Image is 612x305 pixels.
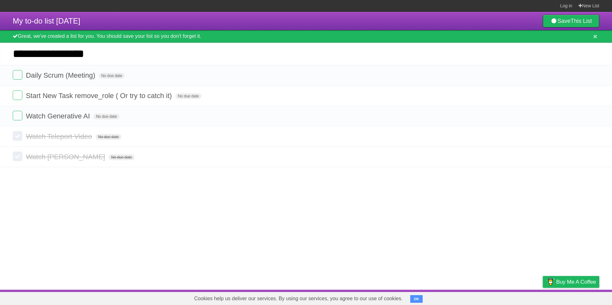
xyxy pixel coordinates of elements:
span: No due date [99,73,125,79]
span: Daily Scrum (Meeting) [26,71,97,79]
span: No due date [175,93,201,99]
a: Privacy [535,291,551,303]
span: Start New Task remove_role ( Or try to catch it) [26,92,173,100]
b: This List [571,18,592,24]
span: No due date [93,114,119,119]
img: Buy me a coffee [546,276,555,287]
a: SaveThis List [543,15,599,27]
label: Done [13,70,22,80]
label: Done [13,111,22,120]
span: No due date [96,134,121,140]
span: No due date [109,154,135,160]
a: Buy me a coffee [543,276,599,288]
span: Watch [PERSON_NAME] [26,153,107,161]
a: Terms [513,291,527,303]
span: Buy me a coffee [556,276,596,287]
button: OK [410,295,423,303]
label: Done [13,131,22,141]
label: Done [13,90,22,100]
span: Cookies help us deliver our services. By using our services, you agree to our use of cookies. [188,292,409,305]
a: About [458,291,471,303]
span: Watch Teleport Video [26,132,94,140]
span: Watch Generative AI [26,112,91,120]
a: Suggest a feature [559,291,599,303]
label: Done [13,152,22,161]
a: Developers [479,291,505,303]
span: My to-do list [DATE] [13,17,80,25]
